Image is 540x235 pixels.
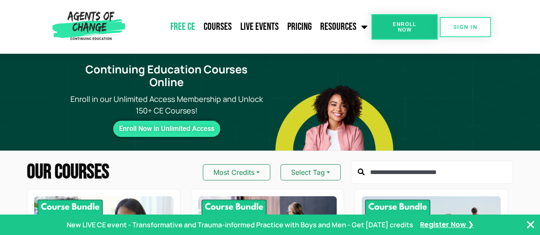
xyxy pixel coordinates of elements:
[63,93,270,116] p: Enroll in our Unlimited Access Membership and Unlock 150+ CE Courses!
[525,220,536,230] button: Close Banner
[440,17,491,37] a: SIGN IN
[420,220,473,229] a: Register Now ❯
[68,63,265,89] h1: Continuing Education Courses Online
[199,16,236,38] a: Courses
[236,16,283,38] a: Live Events
[27,162,109,183] h2: Our Courses
[280,164,341,180] button: Select Tag
[203,164,270,180] button: Most Credits
[385,21,424,32] span: Enroll Now
[453,24,477,30] span: SIGN IN
[316,16,371,38] a: Resources
[371,14,438,40] a: Enroll Now
[128,16,371,38] nav: Menu
[119,127,214,131] span: Enroll Now in Unlimited Access
[113,121,220,137] a: Enroll Now in Unlimited Access
[283,16,316,38] a: Pricing
[166,16,199,38] a: Free CE
[67,220,413,230] p: New LIVE CE event - Transformative and Trauma-informed Practice with Boys and Men - Get [DATE] cr...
